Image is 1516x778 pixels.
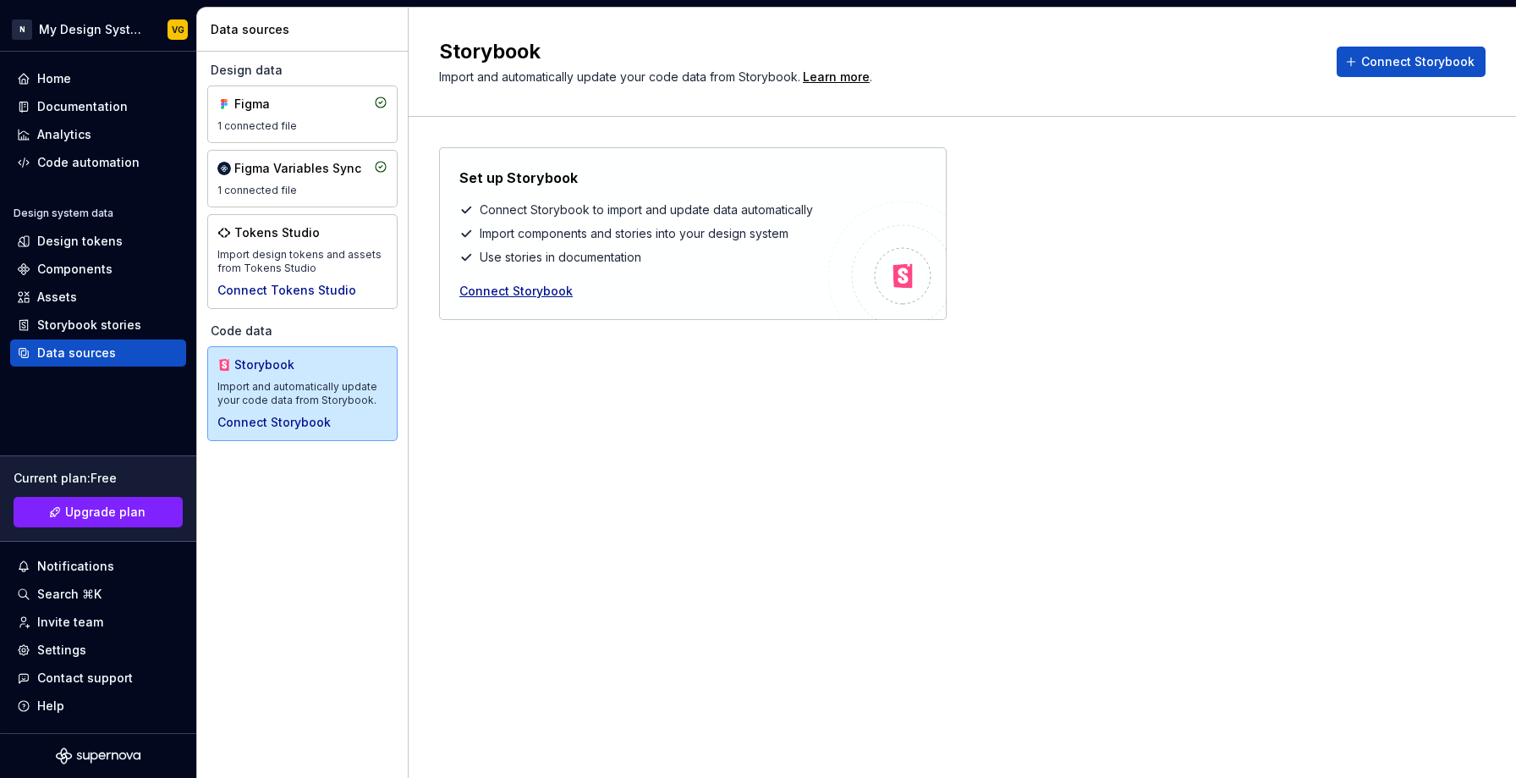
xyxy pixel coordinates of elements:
[439,69,800,84] span: Import and automatically update your code data from Storybook.
[37,670,133,687] div: Contact support
[217,414,331,431] button: Connect Storybook
[217,282,356,299] button: Connect Tokens Studio
[234,356,316,373] div: Storybook
[10,339,186,367] a: Data sources
[217,119,387,133] div: 1 connected file
[37,154,140,171] div: Code automation
[37,98,128,115] div: Documentation
[10,553,186,580] button: Notifications
[234,160,361,177] div: Figma Variables Sync
[10,228,186,255] a: Design tokens
[37,614,103,631] div: Invite team
[207,62,398,79] div: Design data
[37,233,123,250] div: Design tokens
[10,93,186,120] a: Documentation
[217,184,387,197] div: 1 connected file
[172,23,184,36] div: VG
[234,224,320,241] div: Tokens Studio
[37,642,86,659] div: Settings
[14,207,113,220] div: Design system data
[10,65,186,92] a: Home
[10,256,186,283] a: Components
[10,284,186,311] a: Assets
[217,248,387,275] div: Import design tokens and assets from Tokens Studio
[207,323,398,339] div: Code data
[207,86,398,143] a: Figma1 connected file
[37,70,71,87] div: Home
[37,345,116,361] div: Data sources
[234,96,316,113] div: Figma
[439,38,1316,65] h2: Storybook
[803,69,870,86] a: Learn more
[459,283,573,300] button: Connect Storybook
[37,317,141,334] div: Storybook stories
[10,692,186,720] button: Help
[211,21,401,38] div: Data sources
[37,126,91,143] div: Analytics
[65,504,146,521] span: Upgrade plan
[10,637,186,664] a: Settings
[37,586,102,603] div: Search ⌘K
[10,149,186,176] a: Code automation
[10,121,186,148] a: Analytics
[37,558,114,575] div: Notifications
[37,261,113,278] div: Components
[14,470,183,487] div: Current plan : Free
[459,201,828,218] div: Connect Storybook to import and update data automatically
[207,346,398,441] a: StorybookImport and automatically update your code data from Storybook.Connect Storybook
[1337,47,1486,77] button: Connect Storybook
[207,214,398,309] a: Tokens StudioImport design tokens and assets from Tokens StudioConnect Tokens Studio
[10,609,186,636] a: Invite team
[10,581,186,608] button: Search ⌘K
[459,249,828,266] div: Use stories in documentation
[10,665,186,692] button: Contact support
[1361,53,1475,70] span: Connect Storybook
[10,312,186,339] a: Storybook stories
[12,19,32,40] div: N
[37,289,77,306] div: Assets
[459,168,578,188] h4: Set up Storybook
[56,748,140,764] svg: Supernova Logo
[39,21,147,38] div: My Design System
[207,150,398,207] a: Figma Variables Sync1 connected file
[217,380,387,407] div: Import and automatically update your code data from Storybook.
[459,225,828,242] div: Import components and stories into your design system
[3,11,193,47] button: NMy Design SystemVG
[800,71,872,84] span: .
[37,698,64,715] div: Help
[14,497,183,527] button: Upgrade plan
